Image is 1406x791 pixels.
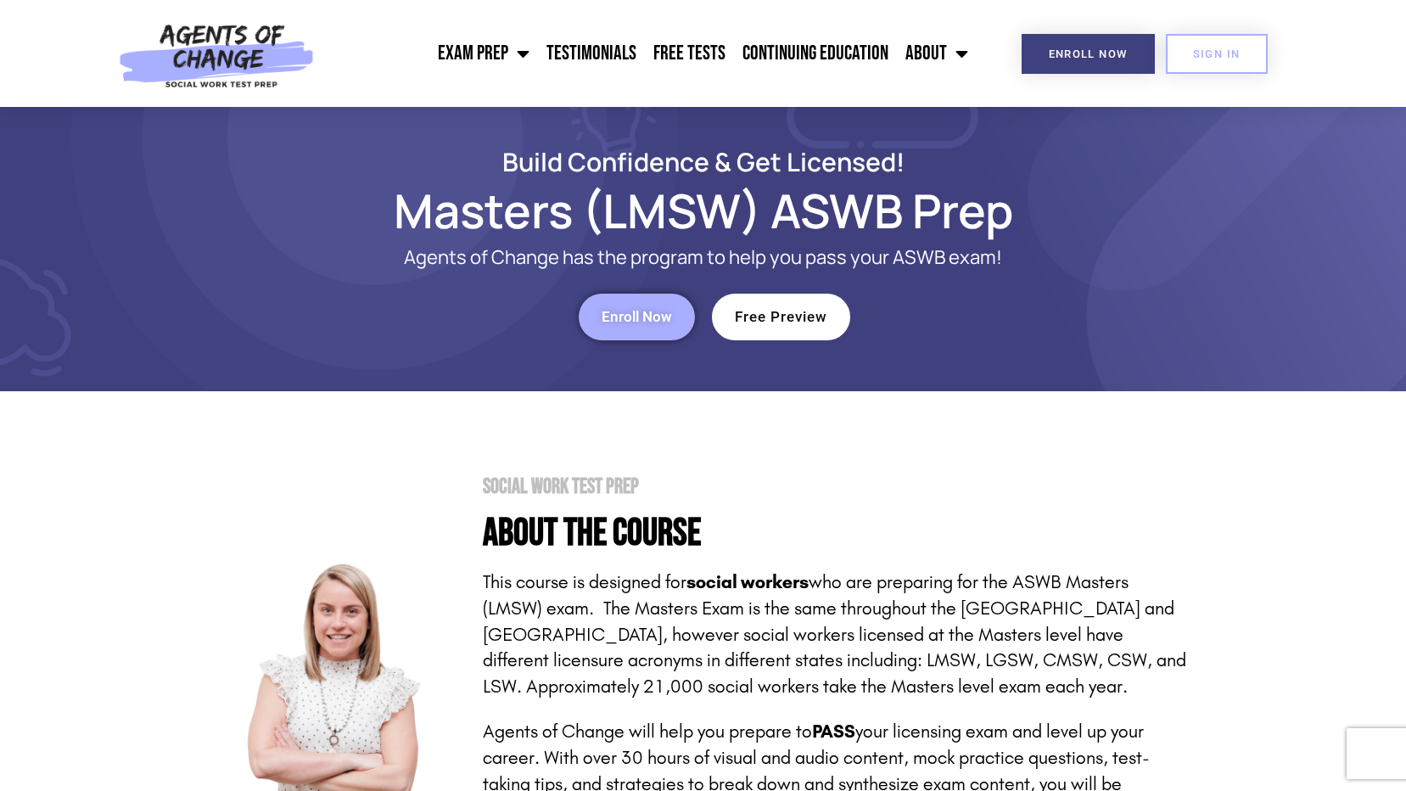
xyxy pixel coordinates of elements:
strong: PASS [812,721,855,743]
a: Testimonials [538,32,645,75]
span: Free Preview [735,310,827,324]
h2: Build Confidence & Get Licensed! [220,149,1187,174]
p: This course is designed for who are preparing for the ASWB Masters (LMSW) exam. The Masters Exam ... [483,569,1187,700]
span: Enroll Now [602,310,672,324]
strong: social workers [686,571,809,593]
a: About [897,32,977,75]
a: Exam Prep [429,32,538,75]
h4: About the Course [483,514,1187,553]
a: SIGN IN [1166,34,1268,74]
a: Continuing Education [734,32,897,75]
p: Agents of Change has the program to help you pass your ASWB exam! [288,247,1119,268]
nav: Menu [323,32,977,75]
h2: Social Work Test Prep [483,476,1187,497]
a: Enroll Now [579,294,695,340]
h1: Masters (LMSW) ASWB Prep [220,191,1187,230]
a: Free Tests [645,32,734,75]
a: Enroll Now [1022,34,1155,74]
span: Enroll Now [1049,48,1128,59]
span: SIGN IN [1193,48,1241,59]
a: Free Preview [712,294,850,340]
